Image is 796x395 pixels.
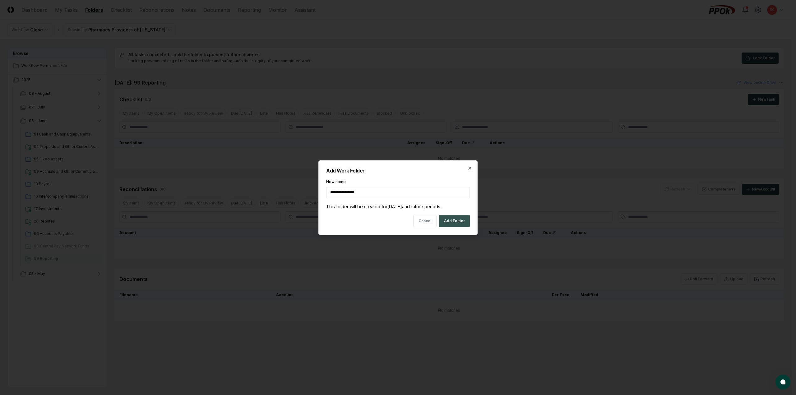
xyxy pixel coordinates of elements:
button: Cancel [413,215,437,227]
div: This folder will be created for [DATE] and future periods. [326,203,470,210]
h2: Add Work Folder [326,168,470,173]
button: Add Folder [439,215,470,227]
label: New name [326,179,346,184]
